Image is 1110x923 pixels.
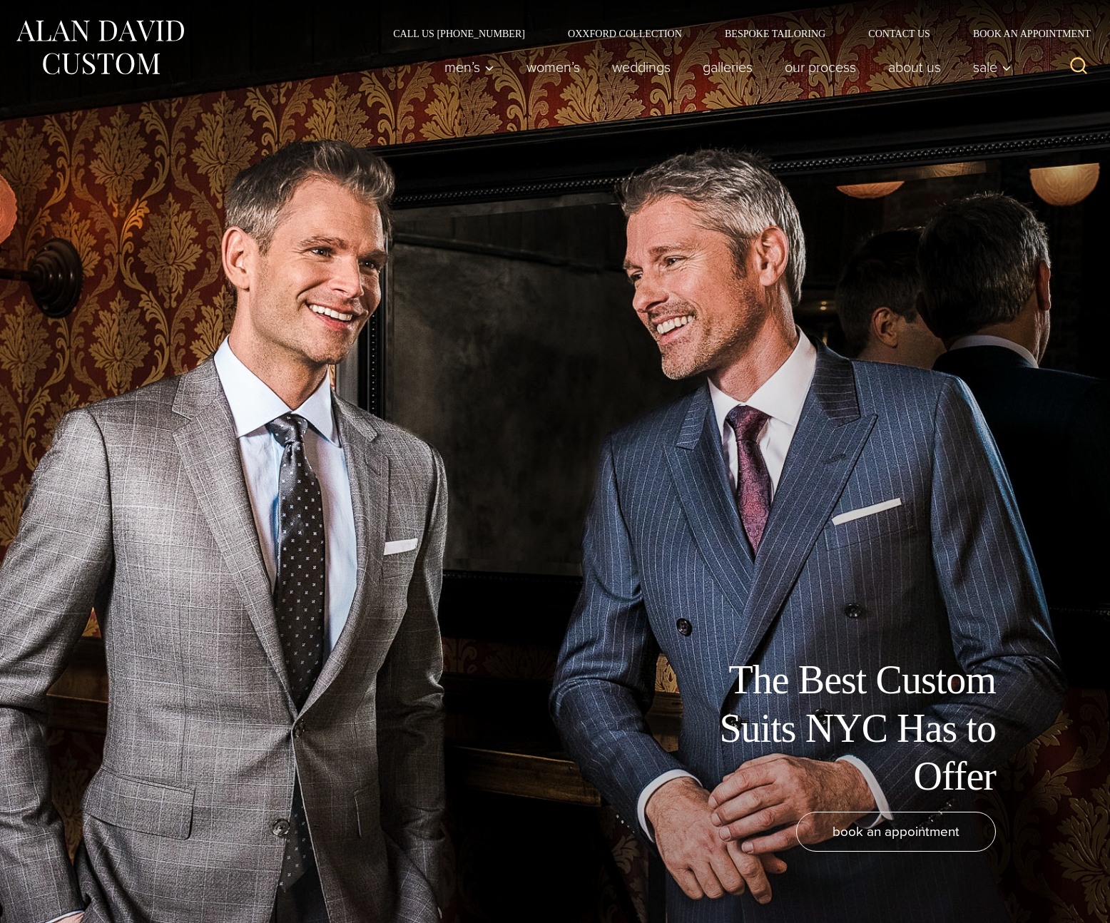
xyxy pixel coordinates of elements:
a: Contact Us [847,29,952,39]
a: About Us [872,53,957,81]
a: Galleries [687,53,769,81]
a: Women’s [511,53,596,81]
a: Oxxford Collection [546,29,703,39]
span: Men’s [444,60,494,74]
span: Sale [973,60,1012,74]
a: Bespoke Tailoring [703,29,847,39]
button: View Search Form [1061,50,1096,84]
a: weddings [596,53,687,81]
a: Book an Appointment [952,29,1096,39]
nav: Primary Navigation [429,53,1019,81]
a: Our Process [769,53,872,81]
nav: Secondary Navigation [372,29,1096,39]
a: Call Us [PHONE_NUMBER] [372,29,546,39]
a: book an appointment [796,812,996,852]
span: book an appointment [832,821,959,842]
h1: The Best Custom Suits NYC Has to Offer [675,656,996,800]
img: Alan David Custom [14,16,185,79]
